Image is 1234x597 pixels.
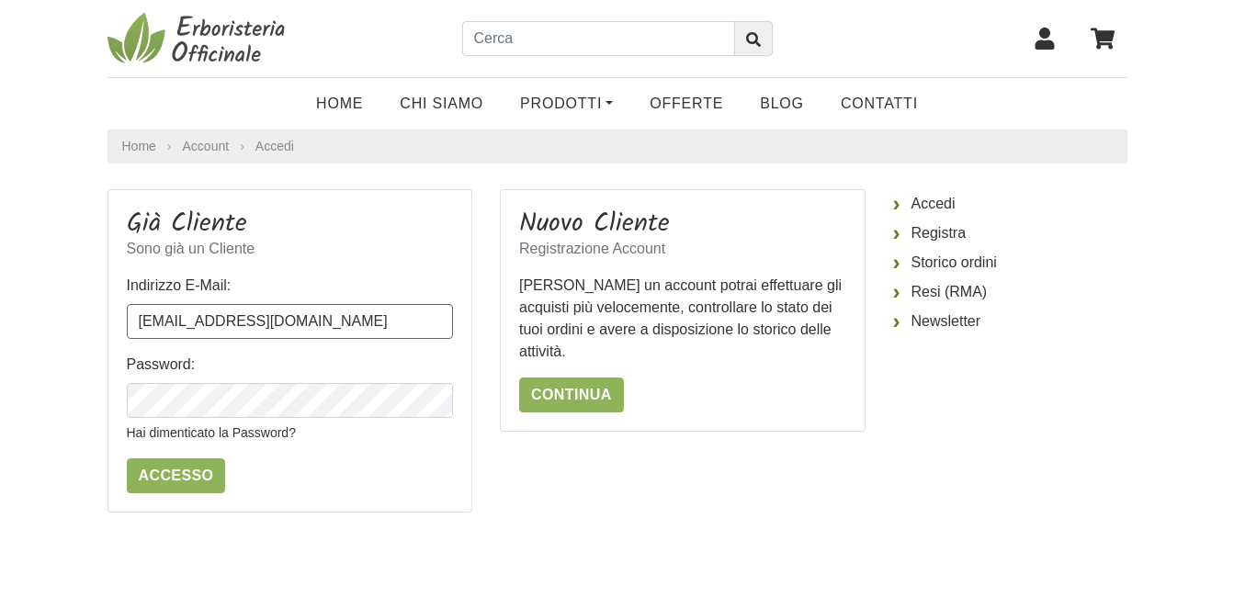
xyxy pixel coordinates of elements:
a: Home [298,85,381,122]
img: Erboristeria Officinale [108,11,291,66]
h3: Già Cliente [127,208,454,240]
input: Cerca [462,21,735,56]
a: Newsletter [893,307,1127,336]
a: Prodotti [502,85,631,122]
a: Blog [742,85,822,122]
input: Accesso [127,458,226,493]
p: [PERSON_NAME] un account potrai effettuare gli acquisti più velocemente, controllare lo stato dei... [519,275,846,363]
a: Continua [519,377,624,412]
a: Account [183,137,230,156]
a: OFFERTE [631,85,742,122]
label: Indirizzo E-Mail: [127,275,232,297]
p: Sono già un Cliente [127,238,454,260]
a: Home [122,137,156,156]
a: Resi (RMA) [893,277,1127,307]
a: Hai dimenticato la Password? [127,425,296,440]
a: Chi Siamo [381,85,502,122]
a: Registra [893,219,1127,248]
a: Storico ordini [893,248,1127,277]
a: Accedi [255,139,294,153]
a: Contatti [822,85,936,122]
label: Password: [127,354,196,376]
a: Accedi [893,189,1127,219]
h3: Nuovo Cliente [519,208,846,240]
nav: breadcrumb [108,130,1127,163]
p: Registrazione Account [519,238,846,260]
input: Indirizzo E-Mail: [127,304,454,339]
